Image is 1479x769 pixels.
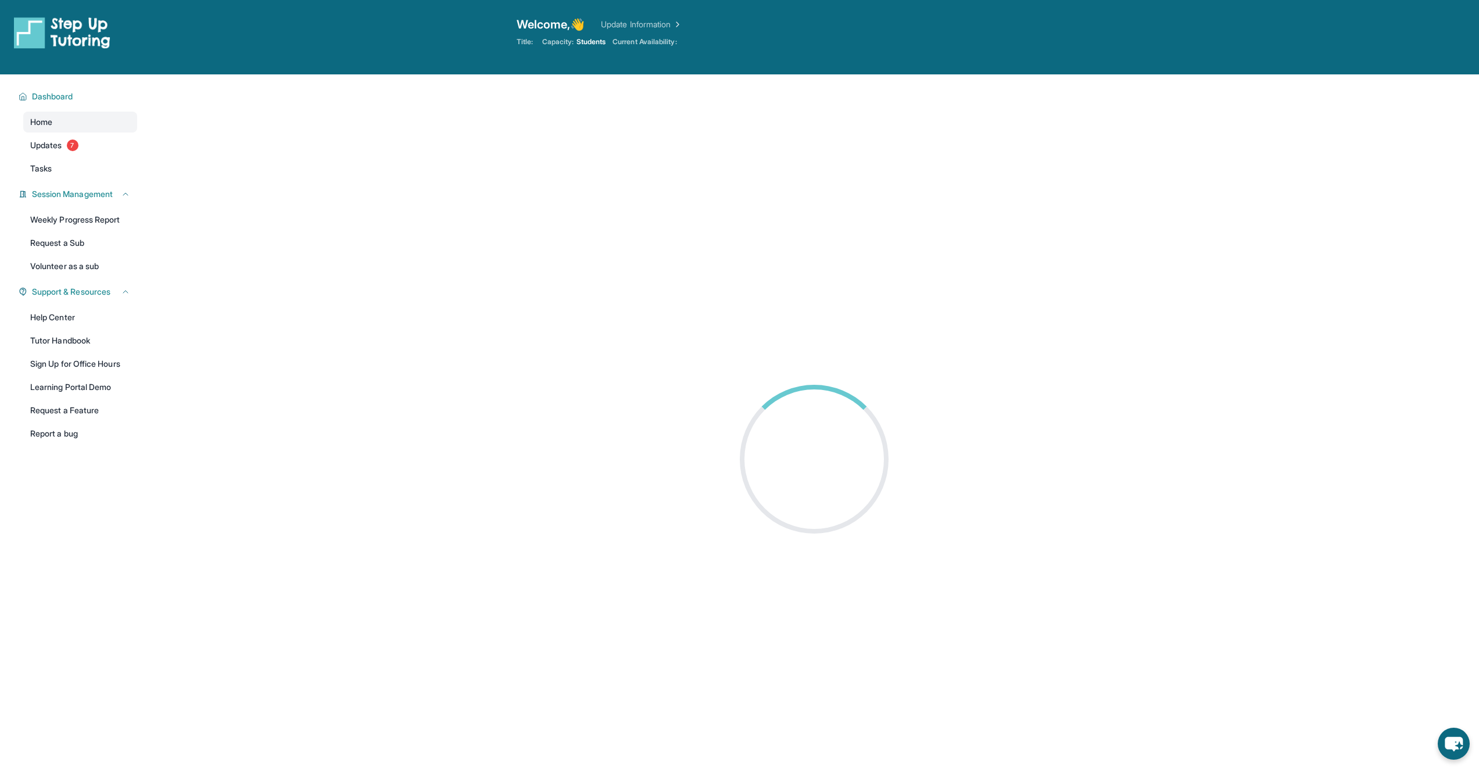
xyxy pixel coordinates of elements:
a: Request a Sub [23,233,137,253]
a: Help Center [23,307,137,328]
a: Weekly Progress Report [23,209,137,230]
a: Volunteer as a sub [23,256,137,277]
a: Update Information [601,19,682,30]
a: Learning Portal Demo [23,377,137,398]
a: Updates7 [23,135,137,156]
span: Updates [30,140,62,151]
span: Session Management [32,188,113,200]
a: Tasks [23,158,137,179]
span: Support & Resources [32,286,110,298]
span: 7 [67,140,78,151]
img: logo [14,16,110,49]
a: Request a Feature [23,400,137,421]
span: Students [576,37,606,47]
span: Current Availability: [613,37,676,47]
span: Tasks [30,163,52,174]
button: Support & Resources [27,286,130,298]
a: Home [23,112,137,133]
a: Tutor Handbook [23,330,137,351]
span: Title: [517,37,533,47]
button: chat-button [1438,728,1470,760]
span: Capacity: [542,37,574,47]
span: Home [30,116,52,128]
button: Dashboard [27,91,130,102]
img: Chevron Right [671,19,682,30]
span: Welcome, 👋 [517,16,585,33]
span: Dashboard [32,91,73,102]
a: Report a bug [23,423,137,444]
button: Session Management [27,188,130,200]
a: Sign Up for Office Hours [23,353,137,374]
